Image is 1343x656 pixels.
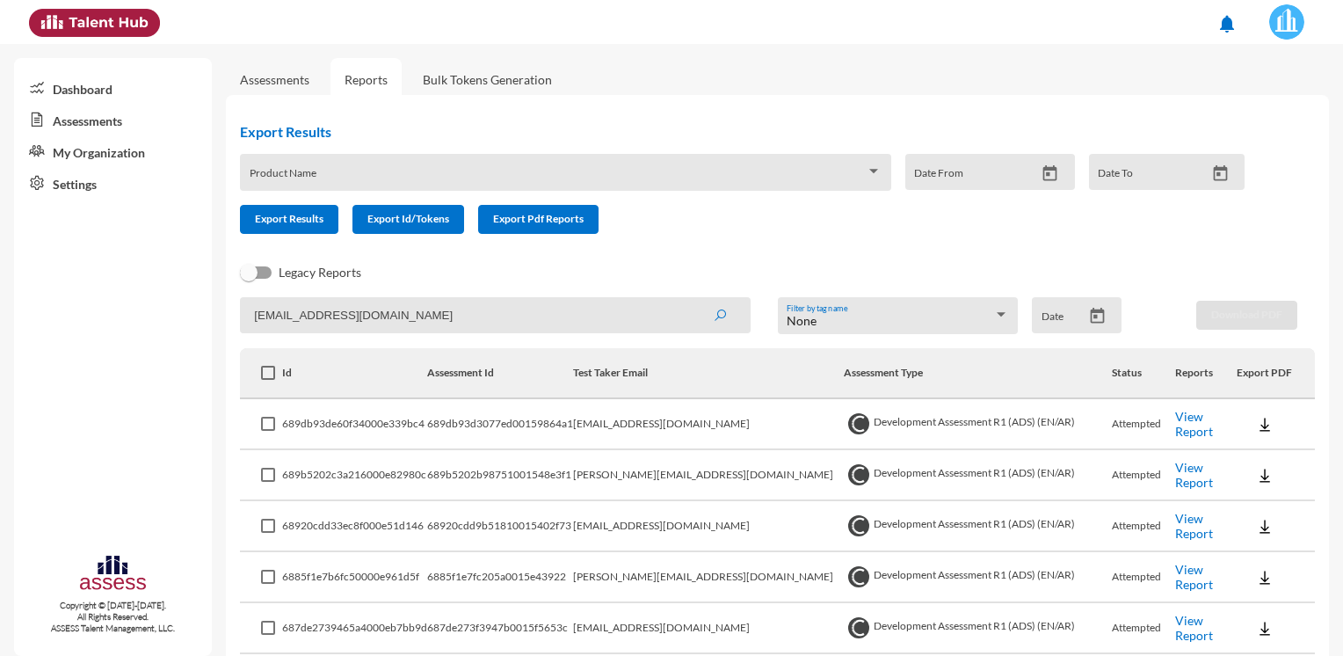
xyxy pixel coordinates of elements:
[1205,164,1236,183] button: Open calendar
[427,552,573,603] td: 6885f1e7fc205a0015e43922
[282,603,427,654] td: 687de2739465a4000eb7bb9d
[573,603,843,654] td: [EMAIL_ADDRESS][DOMAIN_NAME]
[330,58,402,101] a: Reports
[14,167,212,199] a: Settings
[240,205,338,234] button: Export Results
[1175,348,1237,399] th: Reports
[14,72,212,104] a: Dashboard
[844,399,1113,450] td: Development Assessment R1 (ADS) (EN/AR)
[427,348,573,399] th: Assessment Id
[1112,552,1175,603] td: Attempted
[14,135,212,167] a: My Organization
[14,104,212,135] a: Assessments
[1112,501,1175,552] td: Attempted
[573,450,843,501] td: [PERSON_NAME][EMAIL_ADDRESS][DOMAIN_NAME]
[1216,13,1238,34] mat-icon: notifications
[282,399,427,450] td: 689db93de60f34000e339bc4
[844,552,1113,603] td: Development Assessment R1 (ADS) (EN/AR)
[1175,562,1213,592] a: View Report
[78,553,148,596] img: assesscompany-logo.png
[1175,511,1213,541] a: View Report
[1112,450,1175,501] td: Attempted
[427,450,573,501] td: 689b5202b98751001548e3f1
[1034,164,1065,183] button: Open calendar
[367,212,449,225] span: Export Id/Tokens
[282,348,427,399] th: Id
[573,399,843,450] td: [EMAIL_ADDRESS][DOMAIN_NAME]
[573,348,843,399] th: Test Taker Email
[282,501,427,552] td: 68920cdd33ec8f000e51d146
[1175,460,1213,490] a: View Report
[493,212,584,225] span: Export Pdf Reports
[573,501,843,552] td: [EMAIL_ADDRESS][DOMAIN_NAME]
[478,205,599,234] button: Export Pdf Reports
[1112,399,1175,450] td: Attempted
[1112,348,1175,399] th: Status
[1175,409,1213,439] a: View Report
[352,205,464,234] button: Export Id/Tokens
[255,212,323,225] span: Export Results
[844,603,1113,654] td: Development Assessment R1 (ADS) (EN/AR)
[1237,348,1315,399] th: Export PDF
[1196,301,1297,330] button: Download PDF
[1175,613,1213,643] a: View Report
[573,552,843,603] td: [PERSON_NAME][EMAIL_ADDRESS][DOMAIN_NAME]
[844,501,1113,552] td: Development Assessment R1 (ADS) (EN/AR)
[427,399,573,450] td: 689db93d3077ed00159864a1
[427,603,573,654] td: 687de273f3947b0015f5653c
[240,123,1259,140] h2: Export Results
[844,450,1113,501] td: Development Assessment R1 (ADS) (EN/AR)
[279,262,361,283] span: Legacy Reports
[1211,308,1282,321] span: Download PDF
[787,313,817,328] span: None
[282,552,427,603] td: 6885f1e7b6fc50000e961d5f
[240,72,309,87] a: Assessments
[844,348,1113,399] th: Assessment Type
[282,450,427,501] td: 689b5202c3a216000e82980c
[427,501,573,552] td: 68920cdd9b51810015402f73
[1082,307,1113,325] button: Open calendar
[240,297,751,333] input: Search by name, token, assessment type, etc.
[409,58,566,101] a: Bulk Tokens Generation
[1112,603,1175,654] td: Attempted
[14,600,212,634] p: Copyright © [DATE]-[DATE]. All Rights Reserved. ASSESS Talent Management, LLC.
